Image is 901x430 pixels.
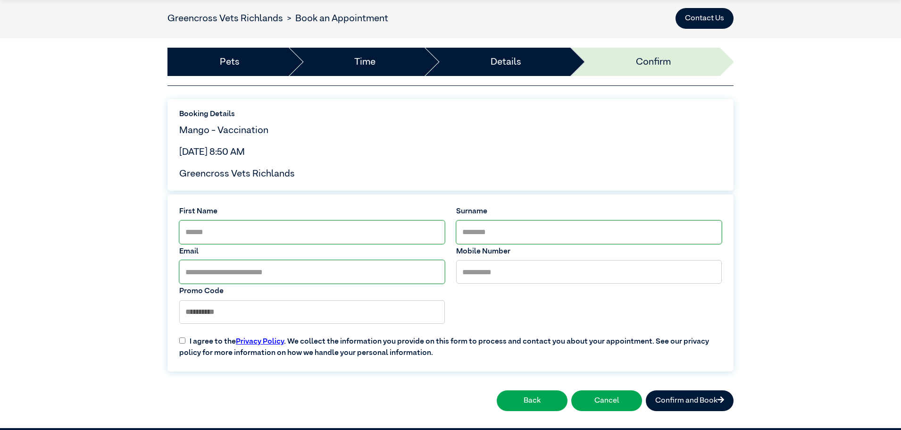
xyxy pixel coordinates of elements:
span: Greencross Vets Richlands [179,169,295,178]
label: Surname [456,206,722,217]
label: Mobile Number [456,246,722,257]
label: First Name [179,206,445,217]
span: Mango - Vaccination [179,126,268,135]
button: Confirm and Book [646,390,734,411]
a: Greencross Vets Richlands [167,14,283,23]
input: I agree to thePrivacy Policy. We collect the information you provide on this form to process and ... [179,337,185,344]
label: Email [179,246,445,257]
a: Details [491,55,521,69]
button: Cancel [571,390,642,411]
label: Booking Details [179,109,722,120]
a: Pets [220,55,240,69]
a: Privacy Policy [236,338,284,346]
li: Book an Appointment [283,11,388,25]
nav: breadcrumb [167,11,388,25]
label: Promo Code [179,286,445,297]
span: [DATE] 8:50 AM [179,147,245,157]
a: Time [354,55,375,69]
label: I agree to the . We collect the information you provide on this form to process and contact you a... [174,329,727,359]
button: Back [497,390,567,411]
button: Contact Us [676,8,734,29]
